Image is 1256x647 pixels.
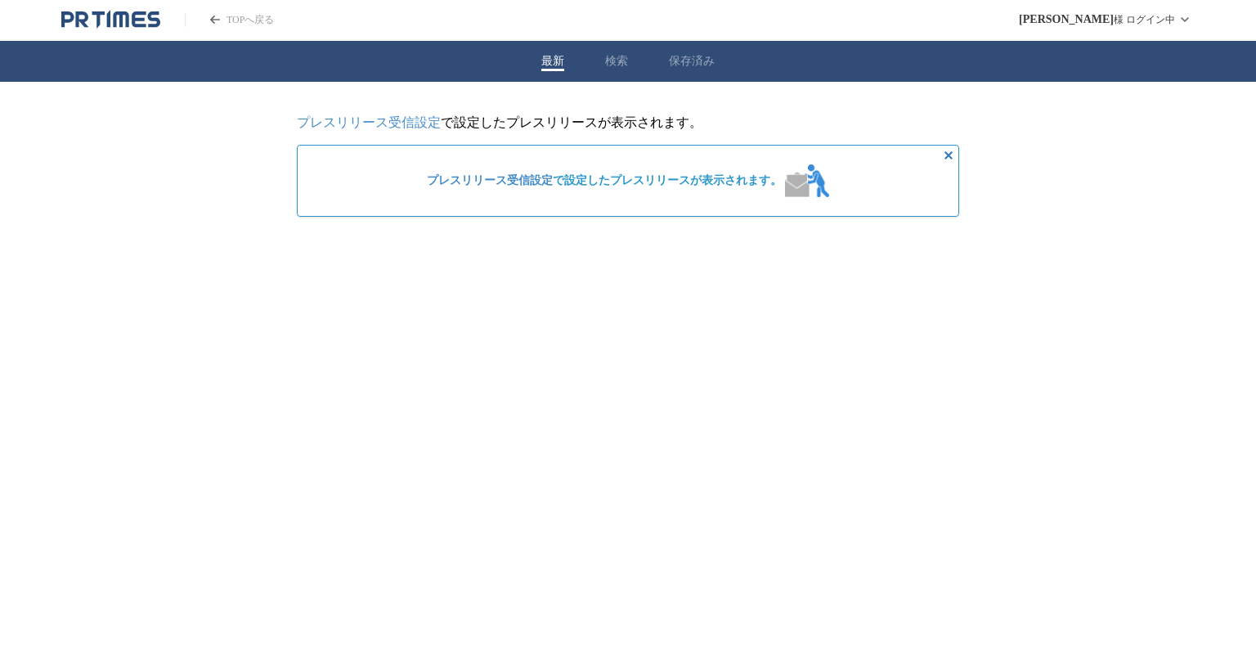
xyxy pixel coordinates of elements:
button: 保存済み [669,54,715,69]
a: PR TIMESのトップページはこちら [61,10,160,29]
button: 最新 [541,54,564,69]
a: プレスリリース受信設定 [427,174,553,186]
button: 検索 [605,54,628,69]
span: で設定したプレスリリースが表示されます。 [427,173,782,188]
a: PR TIMESのトップページはこちら [185,13,274,27]
p: で設定したプレスリリースが表示されます。 [297,115,959,132]
span: [PERSON_NAME] [1019,13,1114,26]
a: プレスリリース受信設定 [297,115,441,129]
button: 非表示にする [939,146,958,165]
